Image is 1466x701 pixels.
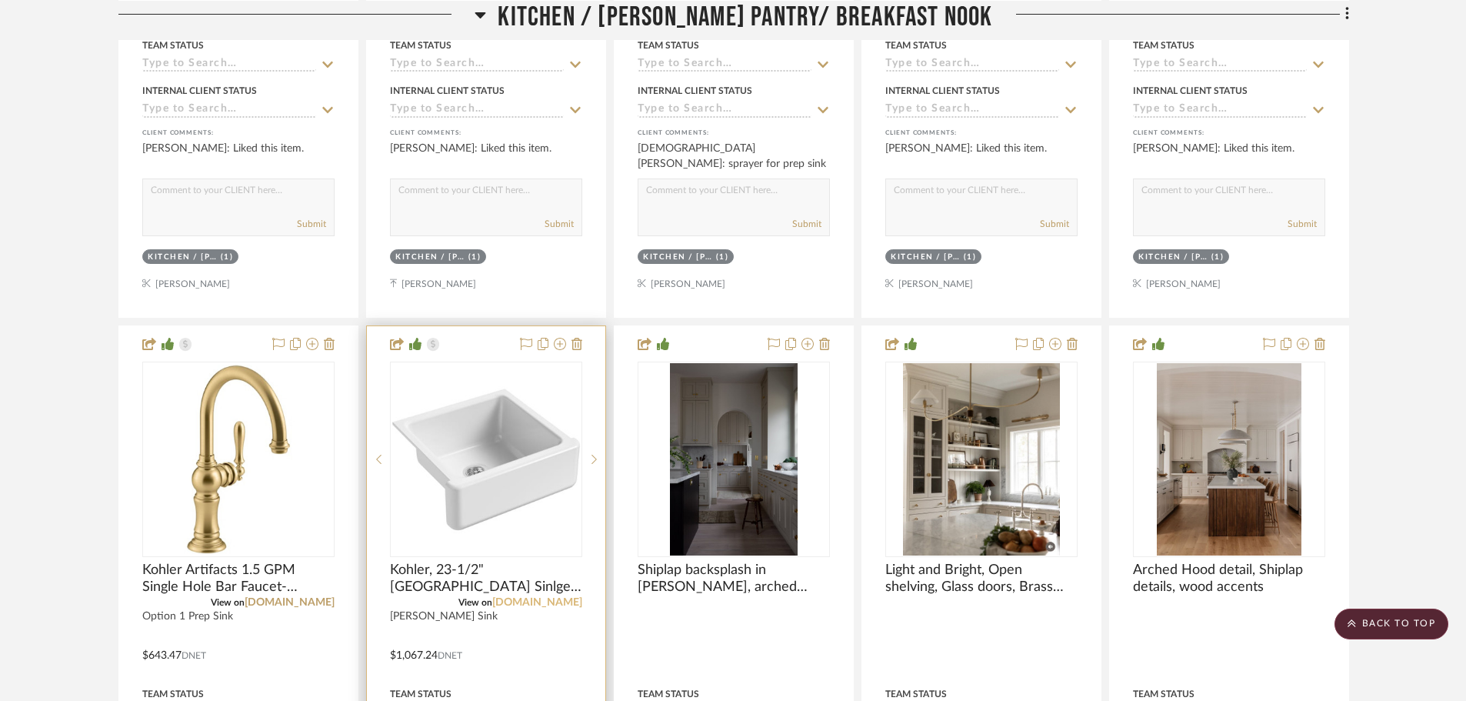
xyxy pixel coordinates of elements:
div: (1) [964,252,977,263]
div: Kitchen / [PERSON_NAME] Pantry/ Breakfast Nook [891,252,960,263]
div: Kitchen / [PERSON_NAME] Pantry/ Breakfast Nook [643,252,712,263]
div: Internal Client Status [885,84,1000,98]
span: Light and Bright, Open shelving, Glass doors, Brass accents [885,562,1078,596]
button: Submit [792,217,821,231]
div: [DEMOGRAPHIC_DATA][PERSON_NAME]: sprayer for prep sink [638,141,830,172]
div: Kitchen / [PERSON_NAME] Pantry/ Breakfast Nook [395,252,465,263]
input: Type to Search… [390,103,564,118]
div: [PERSON_NAME]: Liked this item. [885,141,1078,172]
img: Shiplap backsplash in Butler's, arched entry into butler's, same cabinet color as kitchen [670,363,798,556]
div: Internal Client Status [390,84,505,98]
div: 0 [391,362,581,556]
a: [DOMAIN_NAME] [245,597,335,608]
div: Internal Client Status [638,84,752,98]
input: Type to Search… [1133,58,1307,72]
div: Team Status [1133,687,1194,701]
scroll-to-top-button: BACK TO TOP [1334,609,1448,639]
input: Type to Search… [142,103,316,118]
div: [PERSON_NAME]: Liked this item. [1133,141,1325,172]
input: Type to Search… [390,58,564,72]
div: Kitchen / [PERSON_NAME] Pantry/ Breakfast Nook [1138,252,1208,263]
div: Team Status [390,687,451,701]
button: Submit [545,217,574,231]
img: Kohler Artifacts 1.5 GPM Single Hole Bar Faucet- Brushed Moderne Brass [144,365,333,554]
span: Shiplap backsplash in [PERSON_NAME], arched entry into [PERSON_NAME], same cabinet color as kitchen [638,562,830,596]
div: Team Status [638,687,699,701]
img: Arched Hood detail, Shiplap details, wood accents [1157,363,1301,556]
img: Kohler, 23-1/2" Whitehaven Farmhouse Sinlge Cast Iron, White [391,365,581,554]
div: [PERSON_NAME]: Liked this item. [142,141,335,172]
span: Arched Hood detail, Shiplap details, wood accents [1133,562,1325,596]
div: Team Status [885,38,947,52]
span: View on [211,598,245,607]
div: 0 [1134,362,1324,556]
button: Submit [1040,217,1069,231]
div: (1) [468,252,481,263]
input: Type to Search… [885,58,1059,72]
div: 0 [143,362,334,556]
input: Type to Search… [142,58,316,72]
div: (1) [1211,252,1224,263]
div: (1) [221,252,234,263]
input: Type to Search… [1133,103,1307,118]
span: Kohler Artifacts 1.5 GPM Single Hole Bar Faucet- Brushed Moderne Brass [142,562,335,596]
div: Kitchen / [PERSON_NAME] Pantry/ Breakfast Nook [148,252,217,263]
div: Team Status [390,38,451,52]
input: Type to Search… [638,103,811,118]
div: Internal Client Status [142,84,257,98]
div: 0 [638,362,829,556]
span: View on [458,598,492,607]
div: Team Status [142,38,204,52]
button: Submit [1288,217,1317,231]
div: Team Status [885,687,947,701]
input: Type to Search… [638,58,811,72]
div: [PERSON_NAME]: Liked this item. [390,141,582,172]
div: Team Status [638,38,699,52]
input: Type to Search… [885,103,1059,118]
img: Light and Bright, Open shelving, Glass doors, Brass accents [903,363,1060,556]
div: Team Status [142,687,204,701]
a: [DOMAIN_NAME] [492,597,582,608]
div: (1) [716,252,729,263]
div: Internal Client Status [1133,84,1248,98]
span: Kohler, 23-1/2" [GEOGRAPHIC_DATA] Sinlge Cast Iron, White [390,562,582,596]
div: 0 [886,362,1077,556]
div: Team Status [1133,38,1194,52]
button: Submit [297,217,326,231]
